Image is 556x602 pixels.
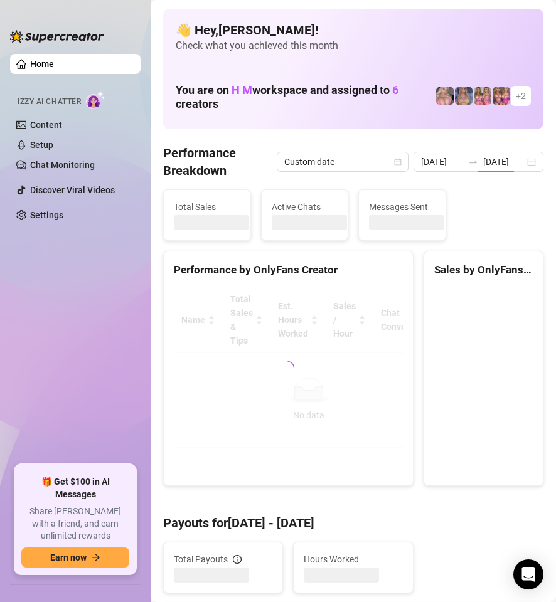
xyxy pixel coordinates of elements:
[513,559,543,589] div: Open Intercom Messenger
[455,87,473,105] img: lilybigboobs
[233,555,242,564] span: info-circle
[468,157,478,167] span: to
[232,83,252,97] span: H M
[421,155,462,169] input: Start date
[176,21,531,39] h4: 👋 Hey, [PERSON_NAME] !
[92,553,100,562] span: arrow-right
[284,152,401,171] span: Custom date
[392,83,398,97] span: 6
[163,514,543,532] h4: Payouts for [DATE] - [DATE]
[174,261,403,278] div: Performance by OnlyFans Creator
[516,89,526,103] span: + 2
[21,505,129,542] span: Share [PERSON_NAME] with a friend, and earn unlimited rewards
[86,91,105,109] img: AI Chatter
[30,160,95,170] a: Chat Monitoring
[281,361,295,374] span: loading
[174,552,228,566] span: Total Payouts
[18,96,81,108] span: Izzy AI Chatter
[493,87,510,105] img: hotmomlove
[176,39,531,53] span: Check what you achieved this month
[10,30,104,43] img: logo-BBDzfeDw.svg
[436,87,454,105] img: lilybigboobvip
[30,185,115,195] a: Discover Viral Videos
[394,158,402,166] span: calendar
[30,210,63,220] a: Settings
[21,476,129,500] span: 🎁 Get $100 in AI Messages
[474,87,491,105] img: hotmomsvip
[21,547,129,568] button: Earn nowarrow-right
[50,552,87,562] span: Earn now
[30,120,62,130] a: Content
[434,261,533,278] div: Sales by OnlyFans Creator
[176,83,436,111] h1: You are on workspace and assigned to creators
[272,200,338,214] span: Active Chats
[304,552,402,566] span: Hours Worked
[174,200,240,214] span: Total Sales
[30,140,53,150] a: Setup
[483,155,525,169] input: End date
[468,157,478,167] span: swap-right
[163,144,277,179] h4: Performance Breakdown
[30,59,54,69] a: Home
[369,200,436,214] span: Messages Sent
